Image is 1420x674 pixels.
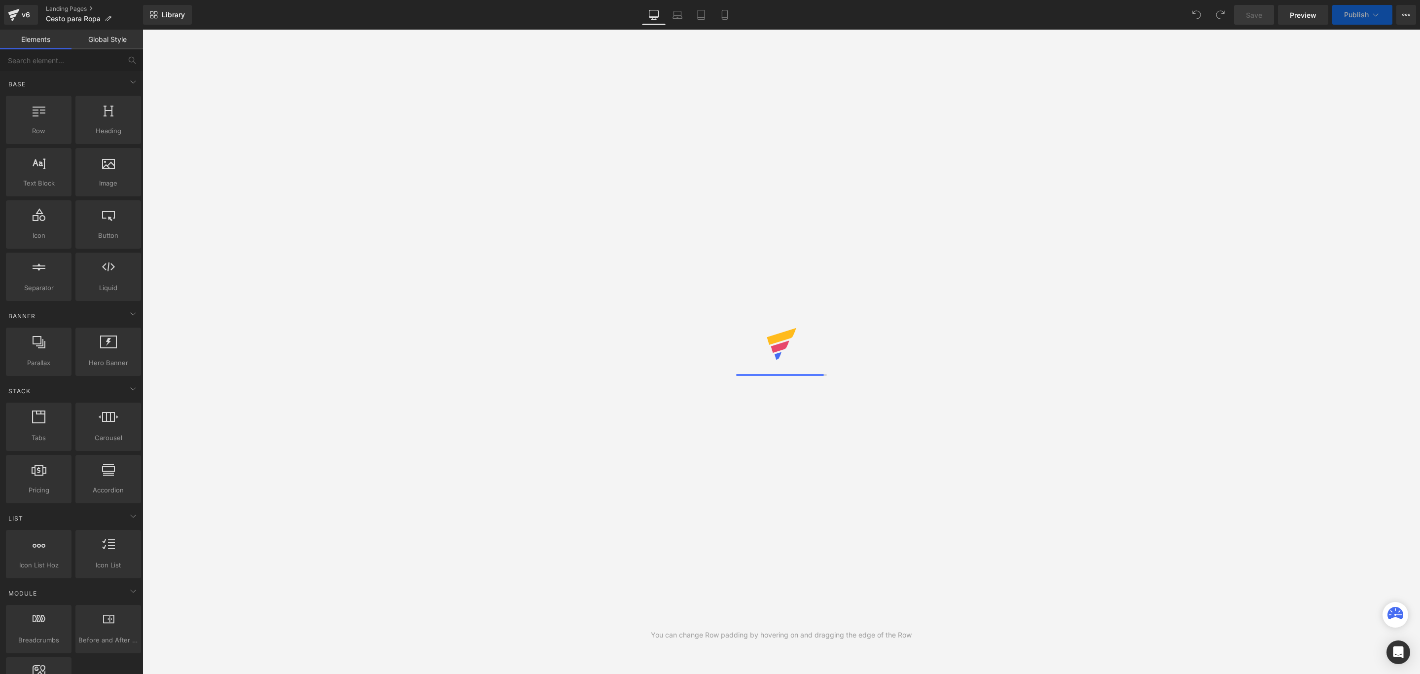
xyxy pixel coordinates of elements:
[46,5,143,13] a: Landing Pages
[7,589,38,598] span: Module
[9,230,69,241] span: Icon
[642,5,666,25] a: Desktop
[78,433,138,443] span: Carousel
[78,560,138,570] span: Icon List
[9,485,69,495] span: Pricing
[9,560,69,570] span: Icon List Hoz
[9,126,69,136] span: Row
[713,5,737,25] a: Mobile
[78,358,138,368] span: Hero Banner
[9,283,69,293] span: Separator
[1246,10,1262,20] span: Save
[20,8,32,21] div: v6
[143,5,192,25] a: New Library
[689,5,713,25] a: Tablet
[651,630,912,640] div: You can change Row padding by hovering on and dragging the edge of the Row
[78,283,138,293] span: Liquid
[4,5,38,25] a: v6
[1386,640,1410,664] div: Open Intercom Messenger
[1332,5,1392,25] button: Publish
[71,30,143,49] a: Global Style
[78,230,138,241] span: Button
[7,386,32,396] span: Stack
[1210,5,1230,25] button: Redo
[1396,5,1416,25] button: More
[7,514,24,523] span: List
[9,178,69,188] span: Text Block
[78,485,138,495] span: Accordion
[9,358,69,368] span: Parallax
[1290,10,1316,20] span: Preview
[162,10,185,19] span: Library
[1344,11,1369,19] span: Publish
[7,311,36,321] span: Banner
[78,178,138,188] span: Image
[7,79,27,89] span: Base
[1187,5,1207,25] button: Undo
[46,15,101,23] span: Cesto para Ropa
[78,126,138,136] span: Heading
[666,5,689,25] a: Laptop
[9,635,69,645] span: Breadcrumbs
[78,635,138,645] span: Before and After Images
[9,433,69,443] span: Tabs
[1278,5,1328,25] a: Preview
